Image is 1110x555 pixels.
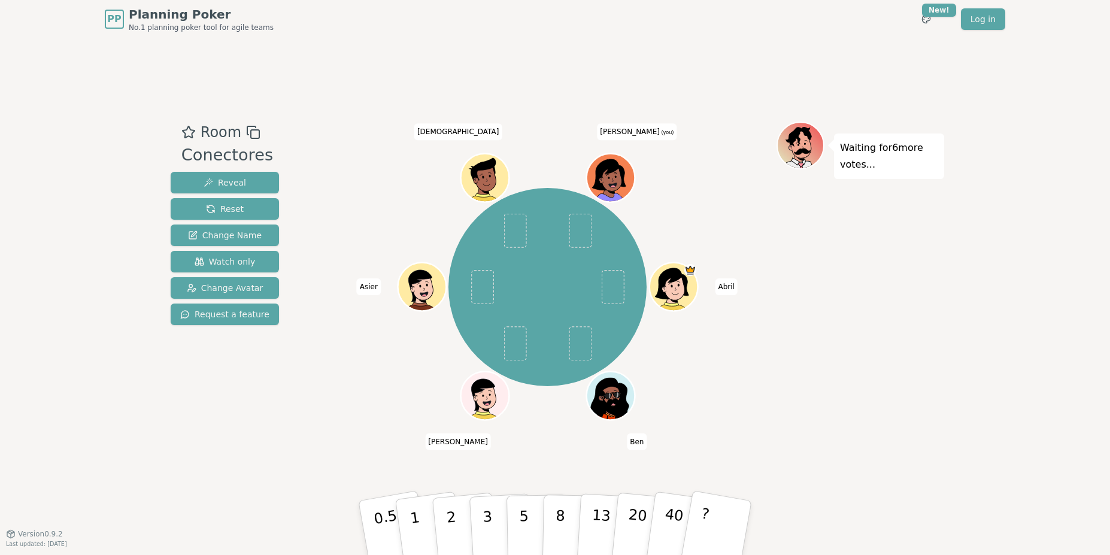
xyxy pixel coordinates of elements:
span: Click to change your name [627,433,647,450]
span: Last updated: [DATE] [6,541,67,547]
span: Request a feature [180,308,269,320]
button: Change Avatar [171,277,279,299]
button: Watch only [171,251,279,272]
span: Click to change your name [597,124,677,141]
span: Room [201,122,241,143]
p: Waiting for 6 more votes... [840,139,938,173]
button: New! [915,8,937,30]
span: Change Avatar [187,282,263,294]
button: Click to change your avatar [588,155,633,201]
button: Version0.9.2 [6,529,63,539]
span: Reset [206,203,244,215]
span: Click to change your name [357,278,381,295]
a: PPPlanning PokerNo.1 planning poker tool for agile teams [105,6,274,32]
span: Change Name [188,229,262,241]
span: Version 0.9.2 [18,529,63,539]
span: PP [107,12,121,26]
a: Log in [961,8,1005,30]
span: Reveal [204,177,246,189]
span: Click to change your name [715,278,737,295]
button: Request a feature [171,304,279,325]
div: Conectores [181,143,273,168]
span: Planning Poker [129,6,274,23]
button: Change Name [171,225,279,246]
span: No.1 planning poker tool for agile teams [129,23,274,32]
span: Click to change your name [425,433,491,450]
button: Add as favourite [181,122,196,143]
span: Watch only [195,256,256,268]
span: Click to change your name [414,124,502,141]
div: New! [922,4,956,17]
button: Reset [171,198,279,220]
button: Reveal [171,172,279,193]
span: (you) [660,131,674,136]
span: Abril is the host [684,264,696,276]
